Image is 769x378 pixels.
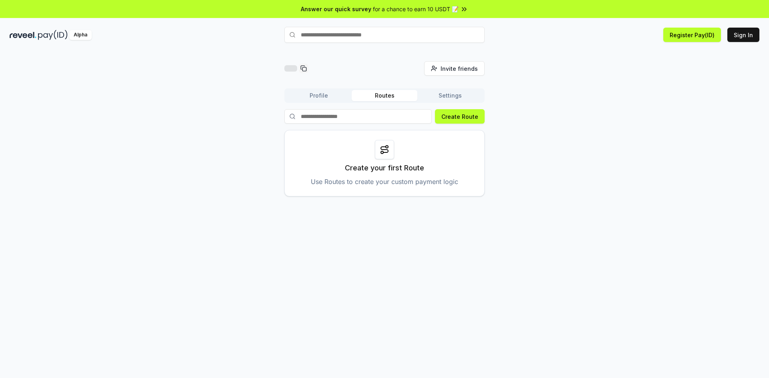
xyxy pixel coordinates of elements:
p: Use Routes to create your custom payment logic [311,177,458,186]
button: Invite friends [424,61,485,76]
img: reveel_dark [10,30,36,40]
img: pay_id [38,30,68,40]
button: Create Route [435,109,485,124]
button: Sign In [727,28,759,42]
button: Profile [286,90,352,101]
span: Invite friends [441,64,478,73]
button: Routes [352,90,417,101]
span: Answer our quick survey [301,5,371,13]
span: for a chance to earn 10 USDT 📝 [373,5,459,13]
button: Register Pay(ID) [663,28,721,42]
div: Alpha [69,30,92,40]
button: Settings [417,90,483,101]
p: Create your first Route [345,162,424,174]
